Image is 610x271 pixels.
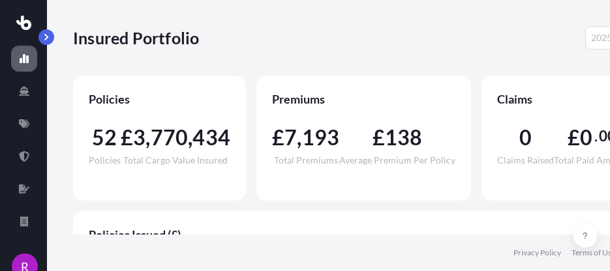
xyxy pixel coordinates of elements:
[192,127,230,148] span: 434
[151,127,189,148] span: 770
[272,91,455,107] span: Premiums
[123,156,228,165] span: Total Cargo Value Insured
[73,27,199,48] p: Insured Portfolio
[519,127,532,148] span: 0
[373,127,385,148] span: £
[133,127,145,148] span: 3
[188,127,192,148] span: ,
[89,91,230,107] span: Policies
[274,156,338,165] span: Total Premiums
[92,127,117,148] span: 52
[513,248,561,258] a: Privacy Policy
[297,127,301,148] span: ,
[284,127,297,148] span: 7
[385,127,423,148] span: 138
[594,131,598,141] span: .
[272,127,284,148] span: £
[568,127,580,148] span: £
[497,156,554,165] span: Claims Raised
[121,127,133,148] span: £
[89,156,121,165] span: Policies
[339,156,455,165] span: Average Premium Per Policy
[145,127,150,148] span: ,
[580,127,592,148] span: 0
[302,127,340,148] span: 193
